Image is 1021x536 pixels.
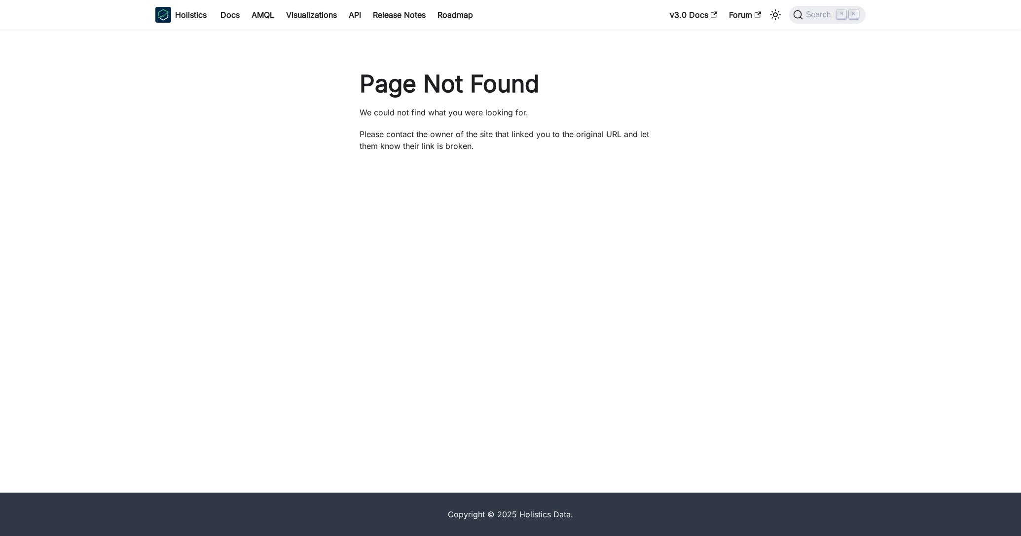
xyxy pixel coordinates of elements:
[155,7,207,23] a: HolisticsHolistics
[432,7,479,23] a: Roadmap
[803,10,837,19] span: Search
[849,10,859,19] kbd: K
[664,7,723,23] a: v3.0 Docs
[343,7,367,23] a: API
[215,7,246,23] a: Docs
[789,6,866,24] button: Search (Command+K)
[837,10,846,19] kbd: ⌘
[367,7,432,23] a: Release Notes
[155,7,171,23] img: Holistics
[280,7,343,23] a: Visualizations
[246,7,280,23] a: AMQL
[360,128,661,152] p: Please contact the owner of the site that linked you to the original URL and let them know their ...
[767,7,783,23] button: Switch between dark and light mode (currently light mode)
[360,69,661,99] h1: Page Not Found
[723,7,767,23] a: Forum
[175,9,207,21] b: Holistics
[197,508,824,520] div: Copyright © 2025 Holistics Data.
[360,107,661,118] p: We could not find what you were looking for.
